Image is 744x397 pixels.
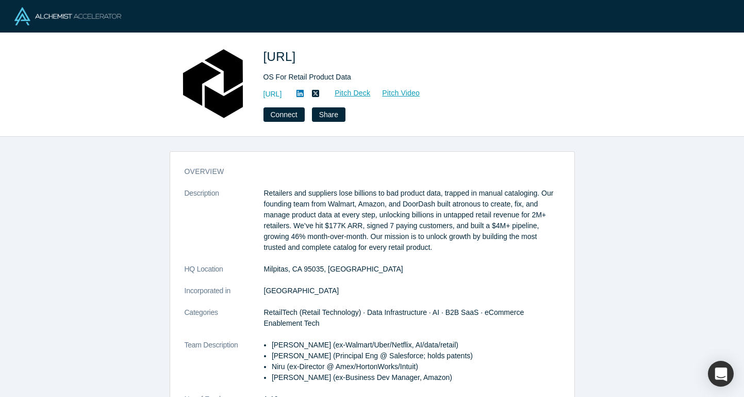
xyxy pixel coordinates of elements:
dt: Team Description [185,340,264,394]
button: Share [312,107,345,122]
p: Retailers and suppliers lose billions to bad product data, trapped in manual cataloging. Our foun... [264,188,560,253]
p: Niru (ex-Director @ Amex/HortonWorks/Intuit) [272,361,560,372]
dt: Description [185,188,264,264]
p: [PERSON_NAME] (ex-Business Dev Manager, Amazon) [272,372,560,383]
button: Connect [263,107,305,122]
dt: Categories [185,307,264,340]
dt: HQ Location [185,264,264,285]
img: Atronous.ai's Logo [177,47,249,120]
img: Alchemist Logo [14,7,121,25]
dd: Milpitas, CA 95035, [GEOGRAPHIC_DATA] [264,264,560,275]
dd: [GEOGRAPHIC_DATA] [264,285,560,296]
div: OS For Retail Product Data [263,72,552,83]
p: [PERSON_NAME] (ex-Walmart/Uber/Netflix, AI/data/retail) [272,340,560,351]
dt: Incorporated in [185,285,264,307]
span: RetailTech (Retail Technology) · Data Infrastructure · AI · B2B SaaS · eCommerce Enablement Tech [264,308,524,327]
a: [URL] [263,89,282,100]
h3: overview [185,166,545,177]
span: [URL] [263,50,300,63]
a: Pitch Deck [323,87,371,99]
p: [PERSON_NAME] (Principal Eng @ Salesforce; holds patents) [272,351,560,361]
a: Pitch Video [371,87,420,99]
